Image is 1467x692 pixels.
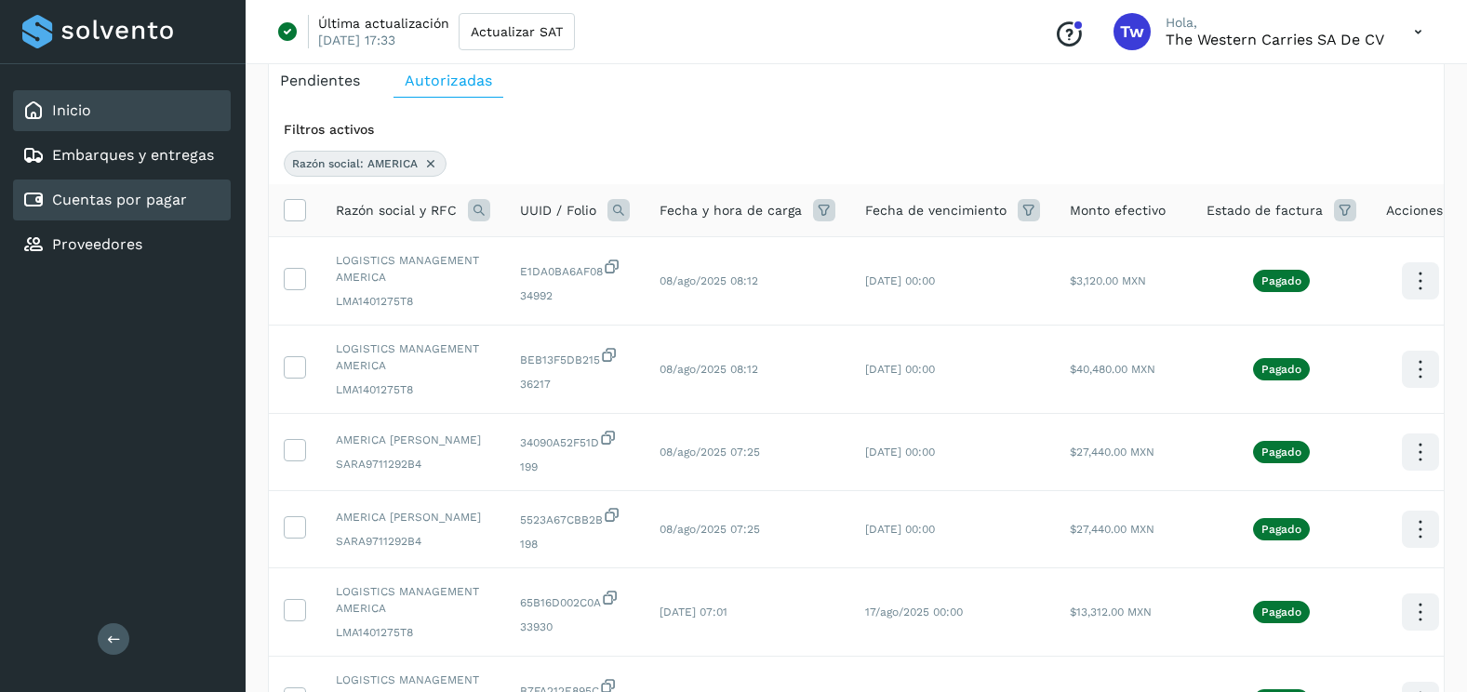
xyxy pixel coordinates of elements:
span: 08/ago/2025 08:12 [660,363,758,376]
span: 34992 [520,287,630,304]
span: LOGISTICS MANAGEMENT AMERICA [336,583,490,617]
a: Inicio [52,101,91,119]
span: 08/ago/2025 07:25 [660,523,760,536]
span: 33930 [520,619,630,635]
a: Cuentas por pagar [52,191,187,208]
span: [DATE] 00:00 [865,446,935,459]
span: 198 [520,536,630,552]
div: Inicio [13,90,231,131]
span: [DATE] 00:00 [865,274,935,287]
span: [DATE] 07:01 [660,605,727,619]
span: UUID / Folio [520,201,596,220]
span: $13,312.00 MXN [1070,605,1152,619]
div: Filtros activos [284,120,1429,140]
div: Proveedores [13,224,231,265]
div: Razón social: AMERICA [284,151,447,177]
span: 36217 [520,376,630,393]
span: 5523A67CBB2B [520,506,630,528]
span: E1DA0BA6AF08 [520,258,630,280]
span: $40,480.00 MXN [1070,363,1155,376]
span: LMA1401275T8 [336,624,490,641]
span: 08/ago/2025 07:25 [660,446,760,459]
span: LOGISTICS MANAGEMENT AMERICA [336,340,490,374]
div: Cuentas por pagar [13,180,231,220]
span: Fecha y hora de carga [660,201,802,220]
span: Razón social y RFC [336,201,457,220]
p: [DATE] 17:33 [318,32,395,48]
span: $3,120.00 MXN [1070,274,1146,287]
span: AMERICA [PERSON_NAME] [336,432,490,448]
span: 17/ago/2025 00:00 [865,605,963,619]
span: $27,440.00 MXN [1070,446,1154,459]
a: Embarques y entregas [52,146,214,164]
span: SARA9711292B4 [336,456,490,472]
span: 34090A52F51D [520,429,630,451]
span: BEB13F5DB215 [520,346,630,368]
p: The western carries SA de CV [1166,31,1384,48]
span: 65B16D002C0A [520,589,630,611]
span: Acciones [1386,201,1443,220]
div: Embarques y entregas [13,135,231,176]
span: Razón social: AMERICA [292,155,418,172]
span: Fecha de vencimiento [865,201,1007,220]
span: Pendientes [280,72,360,89]
button: Actualizar SAT [459,13,575,50]
span: Actualizar SAT [471,25,563,38]
span: $27,440.00 MXN [1070,523,1154,536]
a: Proveedores [52,235,142,253]
span: Autorizadas [405,72,492,89]
span: [DATE] 00:00 [865,523,935,536]
span: LOGISTICS MANAGEMENT AMERICA [336,252,490,286]
span: Estado de factura [1207,201,1323,220]
span: LMA1401275T8 [336,293,490,310]
span: [DATE] 00:00 [865,363,935,376]
p: Pagado [1261,446,1301,459]
span: 08/ago/2025 08:12 [660,274,758,287]
p: Pagado [1261,523,1301,536]
span: AMERICA [PERSON_NAME] [336,509,490,526]
p: Hola, [1166,15,1384,31]
p: Última actualización [318,15,449,32]
p: Pagado [1261,363,1301,376]
span: SARA9711292B4 [336,533,490,550]
span: LMA1401275T8 [336,381,490,398]
span: 199 [520,459,630,475]
p: Pagado [1261,605,1301,619]
p: Pagado [1261,274,1301,287]
span: Monto efectivo [1070,201,1166,220]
